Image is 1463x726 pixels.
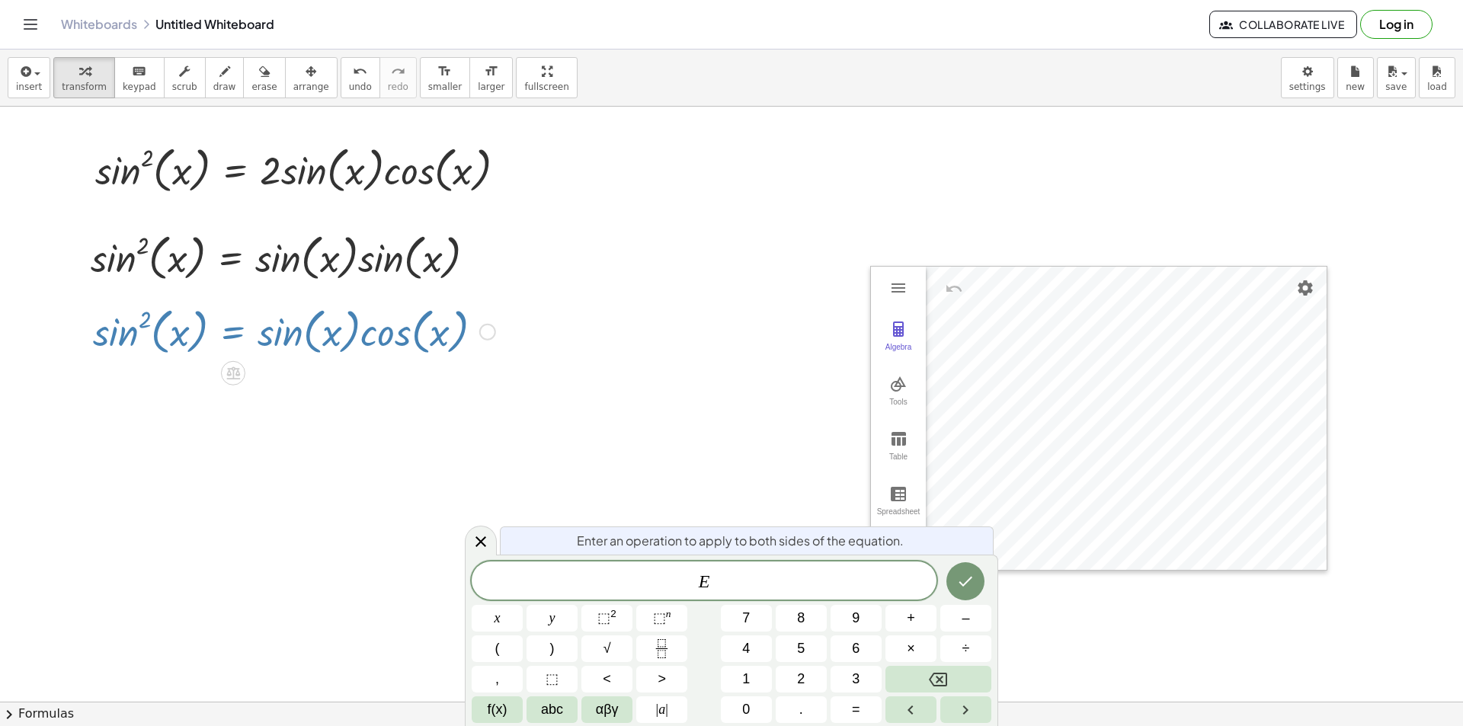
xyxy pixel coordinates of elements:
button: Fraction [636,635,687,662]
div: Tools [874,398,923,419]
button: ( [472,635,523,662]
button: 0 [721,696,772,723]
button: Less than [581,666,632,692]
span: 5 [797,638,805,659]
i: undo [353,62,367,81]
span: a [656,699,668,720]
button: Placeholder [527,666,578,692]
button: x [472,605,523,632]
span: 6 [852,638,860,659]
button: save [1377,57,1416,98]
span: < [603,669,611,689]
span: 0 [742,699,750,720]
span: y [549,608,555,628]
button: Toggle navigation [18,12,43,37]
span: 1 [742,669,750,689]
span: f(x) [488,699,507,720]
button: 2 [776,666,827,692]
button: redoredo [379,57,417,98]
button: load [1419,57,1455,98]
span: redo [388,82,408,92]
button: Equals [831,696,882,723]
button: format_sizelarger [469,57,513,98]
button: transform [53,57,115,98]
span: 2 [797,669,805,689]
div: Spreadsheet [874,507,923,529]
span: transform [62,82,107,92]
button: Squared [581,605,632,632]
span: Collaborate Live [1222,18,1344,31]
i: redo [391,62,405,81]
button: draw [205,57,245,98]
span: fullscreen [524,82,568,92]
button: ) [527,635,578,662]
span: scrub [172,82,197,92]
button: , [472,666,523,692]
div: Apply the same math to both sides of the equation [221,361,245,385]
button: . [776,696,827,723]
span: Enter an operation to apply to both sides of the equation. [577,532,904,550]
span: save [1385,82,1407,92]
span: abc [541,699,563,720]
button: Greater than [636,666,687,692]
span: × [907,638,915,659]
button: Alphabet [527,696,578,723]
span: load [1427,82,1447,92]
span: new [1346,82,1365,92]
span: 7 [742,608,750,628]
span: 8 [797,608,805,628]
button: scrub [164,57,206,98]
button: Done [946,562,984,600]
span: αβγ [596,699,619,720]
span: smaller [428,82,462,92]
span: | [656,702,659,717]
span: , [495,669,499,689]
button: Greek alphabet [581,696,632,723]
button: new [1337,57,1374,98]
span: > [658,669,666,689]
span: ( [495,638,500,659]
span: x [495,608,501,628]
button: Settings [1292,274,1319,302]
button: Right arrow [940,696,991,723]
button: Functions [472,696,523,723]
span: ⬚ [597,610,610,625]
button: Undo [940,275,968,302]
img: Main Menu [889,279,908,297]
button: undoundo [341,57,380,98]
button: Times [885,635,936,662]
button: Backspace [885,666,991,692]
button: 6 [831,635,882,662]
span: keypad [123,82,156,92]
span: draw [213,82,236,92]
span: erase [251,82,277,92]
a: Whiteboards [61,17,137,32]
button: keyboardkeypad [114,57,165,98]
span: | [665,702,668,717]
button: Absolute value [636,696,687,723]
span: ⬚ [546,669,559,689]
div: Table [874,453,923,474]
div: Graphing Calculator [870,266,1327,571]
button: 3 [831,666,882,692]
button: 8 [776,605,827,632]
button: 9 [831,605,882,632]
button: Superscript [636,605,687,632]
var: E [699,571,710,591]
button: Log in [1360,10,1433,39]
sup: 2 [610,608,616,619]
span: settings [1289,82,1326,92]
button: settings [1281,57,1334,98]
div: Algebra [874,343,923,364]
span: ÷ [962,638,970,659]
span: 9 [852,608,860,628]
button: erase [243,57,285,98]
button: Plus [885,605,936,632]
canvas: Graphics View 1 [926,267,1327,570]
span: = [852,699,860,720]
button: fullscreen [516,57,577,98]
button: Divide [940,635,991,662]
button: Left arrow [885,696,936,723]
i: format_size [484,62,498,81]
sup: n [666,608,671,619]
